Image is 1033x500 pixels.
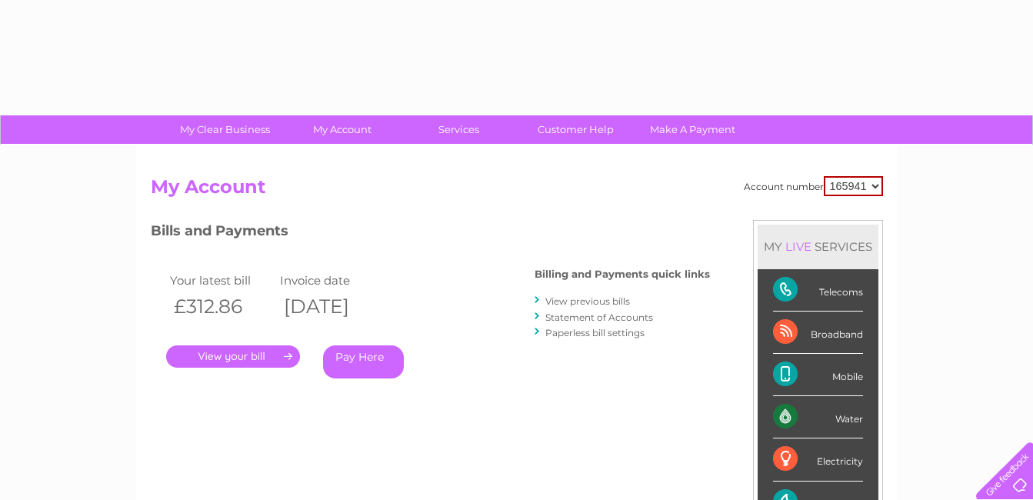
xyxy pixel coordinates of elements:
div: Broadband [773,312,863,354]
div: LIVE [782,239,815,254]
a: My Account [278,115,405,144]
a: Make A Payment [629,115,756,144]
td: Your latest bill [166,270,277,291]
div: Account number [744,176,883,196]
a: My Clear Business [162,115,288,144]
div: Water [773,396,863,438]
a: Pay Here [323,345,404,378]
a: Services [395,115,522,144]
div: MY SERVICES [758,225,878,268]
a: . [166,345,300,368]
div: Telecoms [773,269,863,312]
a: Statement of Accounts [545,312,653,323]
h4: Billing and Payments quick links [535,268,710,280]
div: Mobile [773,354,863,396]
th: £312.86 [166,291,277,322]
a: View previous bills [545,295,630,307]
a: Customer Help [512,115,639,144]
div: Electricity [773,438,863,481]
th: [DATE] [276,291,387,322]
a: Paperless bill settings [545,327,645,338]
h3: Bills and Payments [151,220,710,247]
h2: My Account [151,176,883,205]
td: Invoice date [276,270,387,291]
